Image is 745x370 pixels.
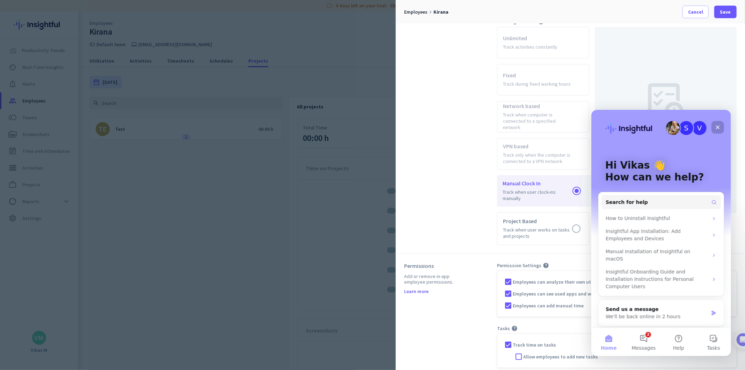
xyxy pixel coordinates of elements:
span: Tasks [497,325,510,332]
span: Permission Settings [497,262,541,269]
i: keyboard_arrow_right [428,9,433,15]
app-radio-card: Fixed [497,64,589,95]
span: Allow employees to add new tasks [523,353,598,360]
span: Employees can analyze their own utilization [513,278,609,285]
app-radio-card: Unlimited [497,27,589,58]
span: Employees [404,9,428,15]
span: Track time on tasks [513,341,556,348]
span: Save [720,8,731,15]
span: Kirana [433,9,448,15]
div: Add or remove in-app employee permissions. [404,273,462,285]
i: help [511,325,518,332]
button: Cancel [682,6,709,18]
span: Employees can add manual time [513,302,584,309]
iframe: Intercom live chat [591,110,731,356]
app-radio-card: Project Based [497,212,589,245]
img: manual time [648,83,684,121]
app-radio-card: Manual Clock In [497,175,589,207]
span: Employees can see used apps and websites [513,290,607,297]
a: Learn more [404,289,429,294]
button: Save [714,6,737,18]
span: Cancel [688,8,703,15]
div: Permissions [404,262,462,269]
i: help [543,262,549,269]
app-radio-card: Network based [497,101,589,133]
app-radio-card: VPN based [497,138,589,170]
